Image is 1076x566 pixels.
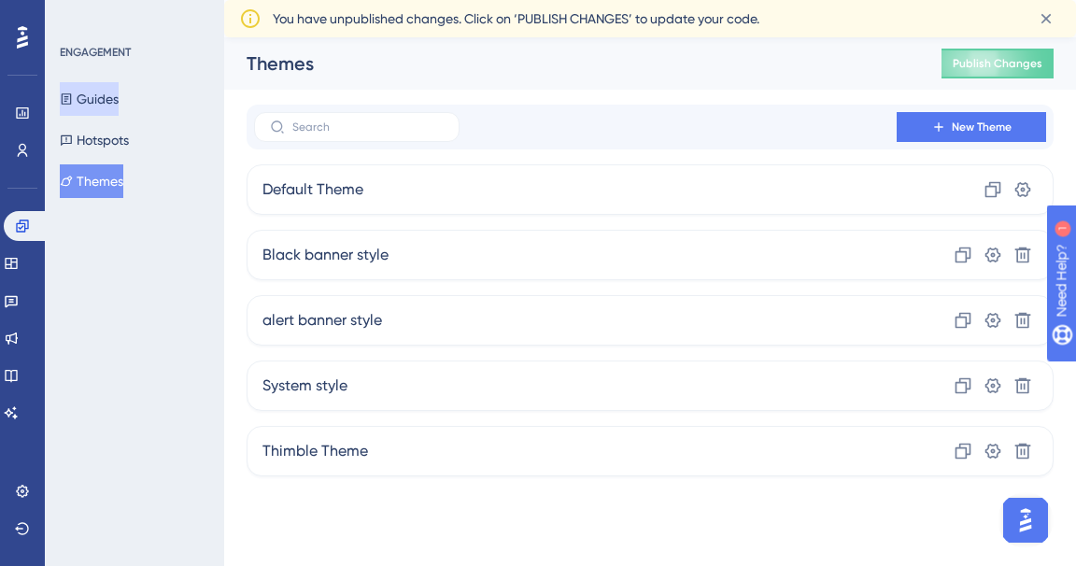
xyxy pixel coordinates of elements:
[273,7,759,30] span: You have unpublished changes. Click on ‘PUBLISH CHANGES’ to update your code.
[60,123,129,157] button: Hotspots
[941,49,1054,78] button: Publish Changes
[262,309,382,332] span: alert banner style
[292,120,444,134] input: Search
[262,440,368,462] span: Thimble Theme
[44,5,117,27] span: Need Help?
[130,9,135,24] div: 1
[952,120,1012,134] span: New Theme
[262,375,347,397] span: System style
[897,112,1046,142] button: New Theme
[262,178,363,201] span: Default Theme
[247,50,895,77] div: Themes
[60,45,131,60] div: ENGAGEMENT
[998,492,1054,548] iframe: UserGuiding AI Assistant Launcher
[262,244,389,266] span: Black banner style
[60,164,123,198] button: Themes
[60,82,119,116] button: Guides
[953,56,1042,71] span: Publish Changes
